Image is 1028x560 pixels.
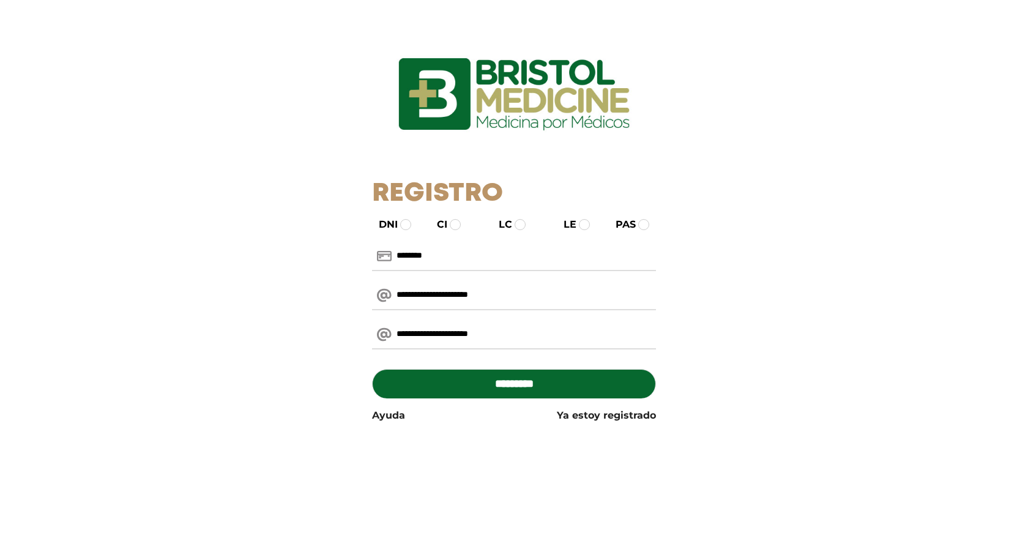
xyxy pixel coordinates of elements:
h1: Registro [372,179,657,209]
label: DNI [368,217,398,232]
img: logo_ingresarbristol.jpg [349,15,679,174]
a: Ayuda [372,408,405,423]
a: Ya estoy registrado [557,408,656,423]
label: LC [488,217,512,232]
label: CI [426,217,447,232]
label: PAS [605,217,636,232]
label: LE [553,217,576,232]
